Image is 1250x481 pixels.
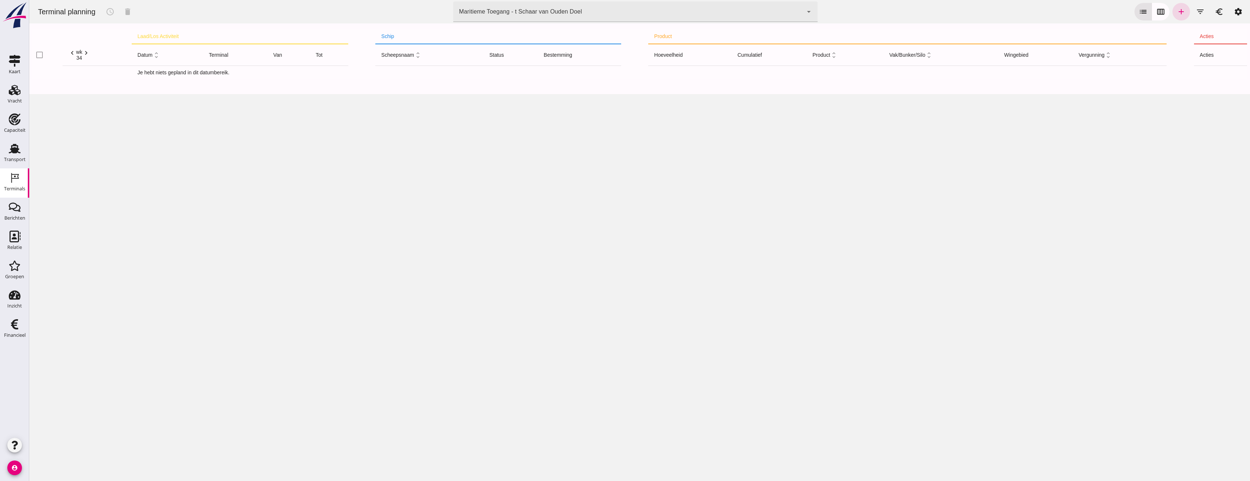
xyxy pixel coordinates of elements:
[1127,7,1136,16] i: calendar_view_week
[346,29,592,44] th: schip
[619,29,1137,44] th: product
[385,51,393,59] i: unfold_more
[108,52,131,58] span: datum
[4,216,25,220] div: Berichten
[508,44,592,66] th: bestemming
[39,49,47,57] i: chevron_left
[702,44,777,66] th: cumulatief
[352,52,393,58] span: scheepsnaam
[7,245,22,250] div: Relatie
[47,55,53,61] div: 34
[430,7,553,16] div: Maritieme Toegang - t Schaar van Ouden Doel
[1167,7,1175,16] i: filter_list
[9,69,20,74] div: Kaart
[47,49,53,55] div: wk
[783,52,808,58] span: product
[1165,29,1218,44] th: acties
[238,44,281,66] th: van
[7,303,22,308] div: Inzicht
[1050,52,1083,58] span: vergunning
[4,186,25,191] div: Terminals
[123,51,131,59] i: unfold_more
[5,274,24,279] div: Groepen
[1205,7,1213,16] i: settings
[619,44,702,66] th: hoeveelheid
[102,66,1218,79] td: Je hebt niets gepland in dit datumbereik.
[281,44,319,66] th: tot
[4,128,26,133] div: Capaciteit
[1,2,28,29] img: logo-small.a267ee39.svg
[969,44,1043,66] th: wingebied
[1110,7,1118,16] i: list
[860,52,904,58] span: vak/bunker/silo
[1186,7,1194,16] i: euro
[896,51,904,59] i: unfold_more
[1148,7,1156,16] i: add
[53,49,61,57] i: chevron_right
[4,333,26,338] div: Financieel
[801,51,808,59] i: unfold_more
[174,44,238,66] th: terminal
[1165,44,1218,66] th: acties
[454,44,509,66] th: status
[4,157,26,162] div: Transport
[7,461,22,475] i: account_circle
[3,7,72,17] div: Terminal planning
[1075,51,1083,59] i: unfold_more
[8,98,22,103] div: Vracht
[775,7,784,16] i: arrow_drop_down
[102,29,319,44] th: laad/los activiteit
